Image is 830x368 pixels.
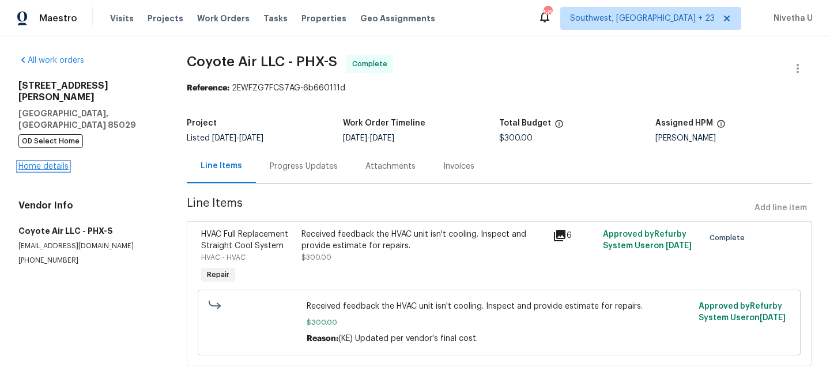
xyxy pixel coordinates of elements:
[603,230,692,250] span: Approved by Refurby System User on
[110,13,134,24] span: Visits
[18,256,159,265] p: [PHONE_NUMBER]
[18,200,159,211] h4: Vendor Info
[187,198,750,219] span: Line Items
[270,161,338,172] div: Progress Updates
[212,134,263,142] span: -
[499,134,533,142] span: $300.00
[570,13,715,24] span: Southwest, [GEOGRAPHIC_DATA] + 23
[553,229,596,242] div: 6
[370,134,394,142] span: [DATE]
[710,232,749,244] span: Complete
[301,254,331,261] span: $300.00
[365,161,416,172] div: Attachments
[202,269,234,280] span: Repair
[301,13,346,24] span: Properties
[760,314,786,322] span: [DATE]
[201,230,288,250] span: HVAC Full Replacement Straight Cool System
[18,80,159,103] h2: [STREET_ADDRESS][PERSON_NAME]
[39,13,77,24] span: Maestro
[18,108,159,131] h5: [GEOGRAPHIC_DATA], [GEOGRAPHIC_DATA] 85029
[769,13,813,24] span: Nivetha U
[655,134,812,142] div: [PERSON_NAME]
[307,301,692,312] span: Received feedback the HVAC unit isn't cooling. Inspect and provide estimate for repairs.
[655,119,713,127] h5: Assigned HPM
[301,229,546,252] div: Received feedback the HVAC unit isn't cooling. Inspect and provide estimate for repairs.
[201,160,242,172] div: Line Items
[666,242,692,250] span: [DATE]
[187,55,337,69] span: Coyote Air LLC - PHX-S
[212,134,236,142] span: [DATE]
[148,13,183,24] span: Projects
[187,119,217,127] h5: Project
[18,241,159,251] p: [EMAIL_ADDRESS][DOMAIN_NAME]
[18,134,83,148] span: OD Select Home
[187,134,263,142] span: Listed
[18,225,159,237] h5: Coyote Air LLC - PHX-S
[716,119,726,134] span: The hpm assigned to this work order.
[699,302,786,322] span: Approved by Refurby System User on
[307,317,692,328] span: $300.00
[239,134,263,142] span: [DATE]
[499,119,551,127] h5: Total Budget
[443,161,474,172] div: Invoices
[360,13,435,24] span: Geo Assignments
[307,335,338,343] span: Reason:
[554,119,564,134] span: The total cost of line items that have been proposed by Opendoor. This sum includes line items th...
[343,119,425,127] h5: Work Order Timeline
[197,13,250,24] span: Work Orders
[352,58,392,70] span: Complete
[18,56,84,65] a: All work orders
[18,162,69,170] a: Home details
[544,7,552,18] div: 588
[263,14,288,22] span: Tasks
[343,134,394,142] span: -
[201,254,246,261] span: HVAC - HVAC
[338,335,478,343] span: (KE) Updated per vendor's final cost.
[187,84,229,92] b: Reference:
[343,134,367,142] span: [DATE]
[187,82,812,94] div: 2EWFZG7FCS7AG-6b660111d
